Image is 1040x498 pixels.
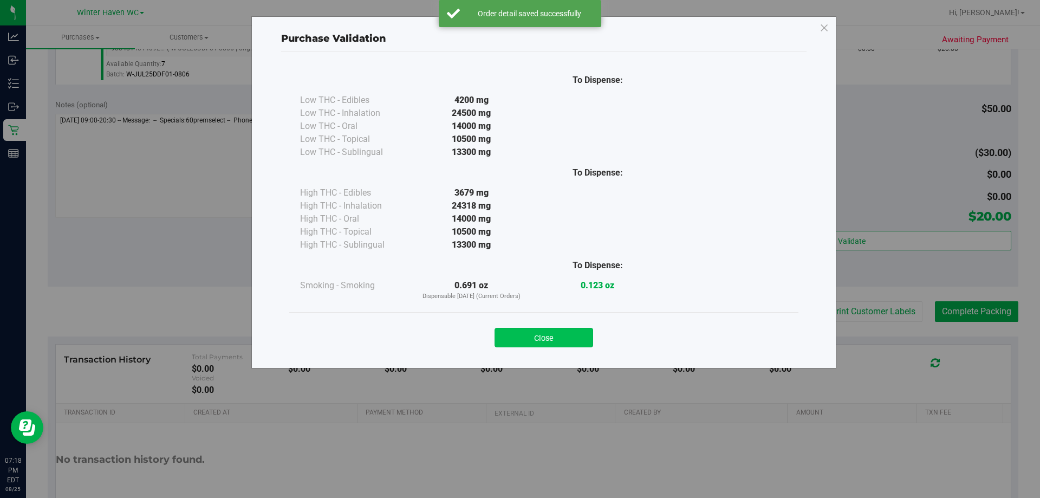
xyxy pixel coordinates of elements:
[535,74,661,87] div: To Dispense:
[408,225,535,238] div: 10500 mg
[408,292,535,301] p: Dispensable [DATE] (Current Orders)
[535,259,661,272] div: To Dispense:
[408,238,535,251] div: 13300 mg
[300,133,408,146] div: Low THC - Topical
[535,166,661,179] div: To Dispense:
[300,146,408,159] div: Low THC - Sublingual
[300,238,408,251] div: High THC - Sublingual
[300,107,408,120] div: Low THC - Inhalation
[408,279,535,301] div: 0.691 oz
[408,212,535,225] div: 14000 mg
[300,199,408,212] div: High THC - Inhalation
[408,199,535,212] div: 24318 mg
[300,186,408,199] div: High THC - Edibles
[300,120,408,133] div: Low THC - Oral
[408,186,535,199] div: 3679 mg
[408,107,535,120] div: 24500 mg
[408,120,535,133] div: 14000 mg
[300,279,408,292] div: Smoking - Smoking
[466,8,593,19] div: Order detail saved successfully
[300,94,408,107] div: Low THC - Edibles
[408,133,535,146] div: 10500 mg
[281,33,386,44] span: Purchase Validation
[408,146,535,159] div: 13300 mg
[495,328,593,347] button: Close
[300,225,408,238] div: High THC - Topical
[11,411,43,444] iframe: Resource center
[300,212,408,225] div: High THC - Oral
[408,94,535,107] div: 4200 mg
[581,280,614,290] strong: 0.123 oz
